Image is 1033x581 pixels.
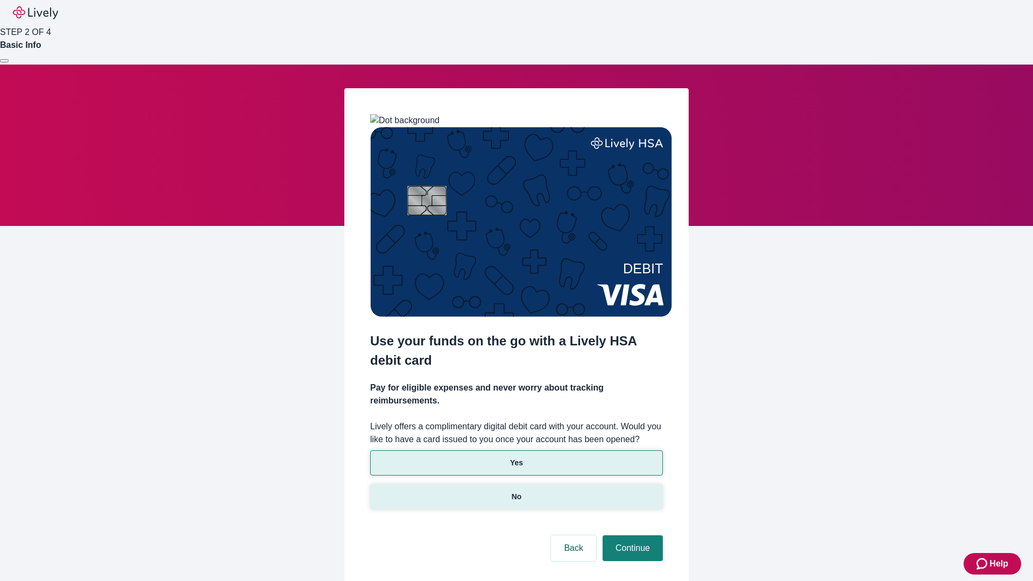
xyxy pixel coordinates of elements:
[964,553,1021,575] button: Zendesk support iconHelp
[977,557,989,570] svg: Zendesk support icon
[370,331,663,370] h2: Use your funds on the go with a Lively HSA debit card
[512,491,522,502] p: No
[370,114,440,127] img: Dot background
[603,535,663,561] button: Continue
[551,535,596,561] button: Back
[370,127,672,317] img: Debit card
[13,6,58,19] img: Lively
[510,457,523,469] p: Yes
[370,420,663,446] label: Lively offers a complimentary digital debit card with your account. Would you like to have a card...
[370,381,663,407] h4: Pay for eligible expenses and never worry about tracking reimbursements.
[370,450,663,476] button: Yes
[989,557,1008,570] span: Help
[370,484,663,509] button: No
